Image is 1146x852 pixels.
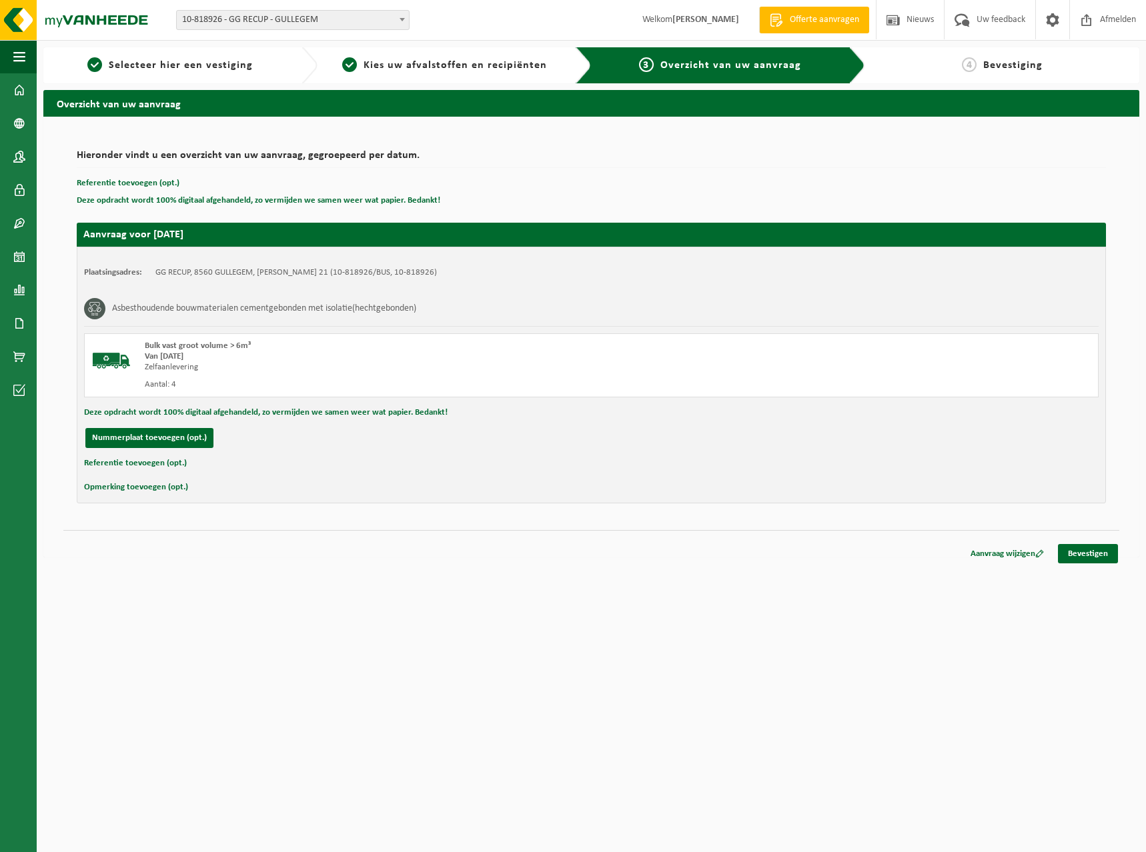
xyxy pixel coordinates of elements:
[962,57,977,72] span: 4
[176,10,410,30] span: 10-818926 - GG RECUP - GULLEGEM
[77,192,440,209] button: Deze opdracht wordt 100% digitaal afgehandeld, zo vermijden we samen weer wat papier. Bedankt!
[660,60,801,71] span: Overzicht van uw aanvraag
[324,57,565,73] a: 2Kies uw afvalstoffen en recipiënten
[1058,544,1118,563] a: Bevestigen
[77,150,1106,168] h2: Hieronder vindt u een overzicht van uw aanvraag, gegroepeerd per datum.
[84,455,187,472] button: Referentie toevoegen (opt.)
[43,90,1139,116] h2: Overzicht van uw aanvraag
[83,229,183,240] strong: Aanvraag voor [DATE]
[155,267,437,278] td: GG RECUP, 8560 GULLEGEM, [PERSON_NAME] 21 (10-818926/BUS, 10-818926)
[672,15,739,25] strong: [PERSON_NAME]
[112,298,416,319] h3: Asbesthoudende bouwmaterialen cementgebonden met isolatie(hechtgebonden)
[786,13,863,27] span: Offerte aanvragen
[639,57,654,72] span: 3
[85,428,213,448] button: Nummerplaat toevoegen (opt.)
[84,404,448,421] button: Deze opdracht wordt 100% digitaal afgehandeld, zo vermijden we samen weer wat papier. Bedankt!
[109,60,253,71] span: Selecteer hier een vestiging
[87,57,102,72] span: 1
[342,57,357,72] span: 2
[961,544,1054,563] a: Aanvraag wijzigen
[50,57,291,73] a: 1Selecteer hier een vestiging
[759,7,869,33] a: Offerte aanvragen
[177,11,409,29] span: 10-818926 - GG RECUP - GULLEGEM
[84,479,188,496] button: Opmerking toevoegen (opt.)
[91,341,131,381] img: BL-SO-LV.png
[77,175,179,192] button: Referentie toevoegen (opt.)
[84,268,142,277] strong: Plaatsingsadres:
[145,352,183,361] strong: Van [DATE]
[145,379,645,390] div: Aantal: 4
[364,60,547,71] span: Kies uw afvalstoffen en recipiënten
[145,362,645,373] div: Zelfaanlevering
[145,341,251,350] span: Bulk vast groot volume > 6m³
[983,60,1043,71] span: Bevestiging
